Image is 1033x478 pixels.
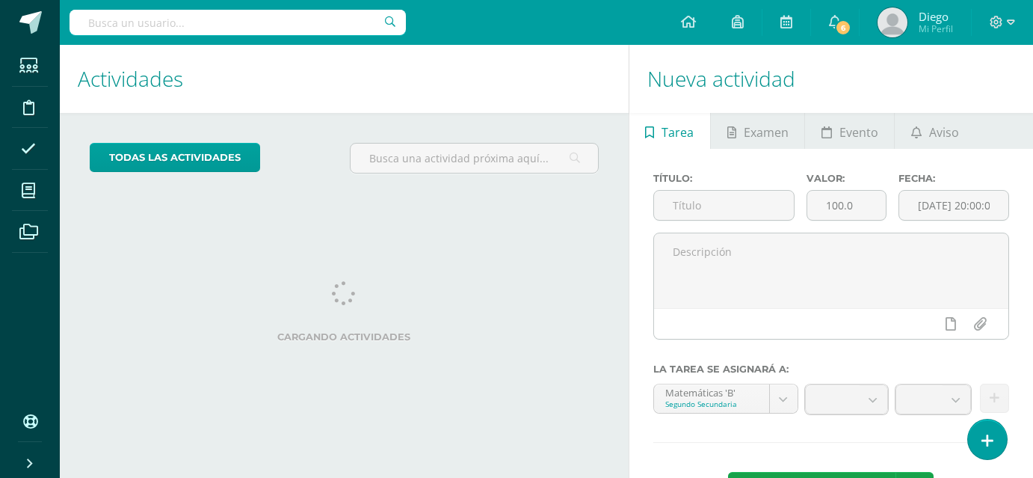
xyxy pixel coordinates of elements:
[805,113,894,149] a: Evento
[898,173,1009,184] label: Fecha:
[807,173,886,184] label: Valor:
[654,384,798,413] a: Matemáticas 'B'Segundo Secundaria
[78,45,611,113] h1: Actividades
[895,113,975,149] a: Aviso
[647,45,1015,113] h1: Nueva actividad
[744,114,789,150] span: Examen
[662,114,694,150] span: Tarea
[629,113,710,149] a: Tarea
[919,9,953,24] span: Diego
[899,191,1008,220] input: Fecha de entrega
[90,143,260,172] a: todas las Actividades
[653,364,1009,375] label: La tarea se asignará a:
[929,114,959,150] span: Aviso
[711,113,804,149] a: Examen
[351,144,597,173] input: Busca una actividad próxima aquí...
[807,191,886,220] input: Puntos máximos
[878,7,907,37] img: e1ecaa63abbcd92f15e98e258f47b918.png
[653,173,795,184] label: Título:
[839,114,878,150] span: Evento
[835,19,851,36] span: 6
[90,331,599,343] label: Cargando actividades
[654,191,794,220] input: Título
[70,10,406,35] input: Busca un usuario...
[665,384,758,399] div: Matemáticas 'B'
[919,22,953,35] span: Mi Perfil
[665,399,758,409] div: Segundo Secundaria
